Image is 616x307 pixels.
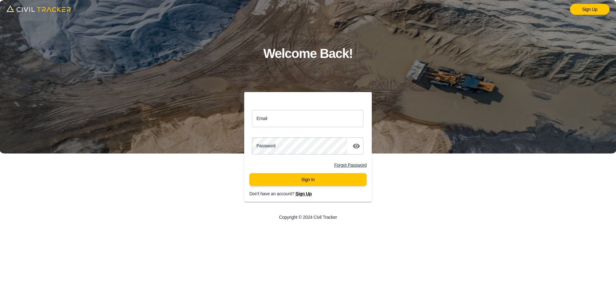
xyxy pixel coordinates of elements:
a: Sign Up [295,191,312,196]
button: toggle password visibility [350,140,363,153]
h1: Welcome Back! [263,43,353,64]
a: Sign Up [570,4,610,15]
a: Forgot Password [334,163,367,168]
input: email [252,110,363,127]
p: Copyright © 2024 Civil Tracker [279,215,337,220]
button: Sign In [249,173,367,186]
p: Don't have an account? [249,191,377,196]
img: logo [6,3,71,14]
